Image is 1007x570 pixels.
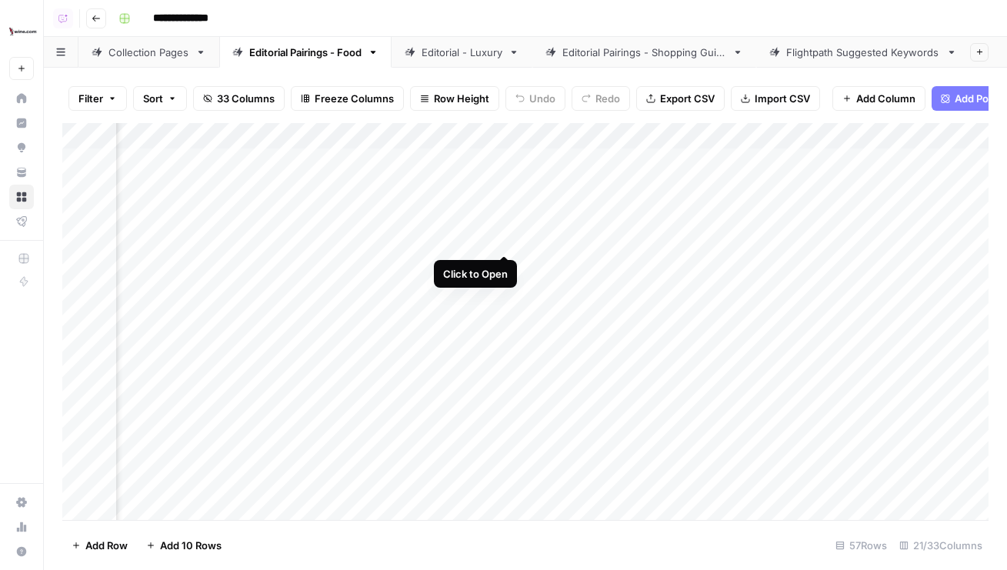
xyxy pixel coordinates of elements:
[829,533,893,558] div: 57 Rows
[572,86,630,111] button: Redo
[9,209,34,234] a: Flightpath
[410,86,499,111] button: Row Height
[9,12,34,51] button: Workspace: Wine
[832,86,925,111] button: Add Column
[422,45,502,60] div: Editorial - Luxury
[219,37,392,68] a: Editorial Pairings - Food
[595,91,620,106] span: Redo
[249,45,362,60] div: Editorial Pairings - Food
[529,91,555,106] span: Undo
[133,86,187,111] button: Sort
[137,533,231,558] button: Add 10 Rows
[893,533,989,558] div: 21/33 Columns
[9,185,34,209] a: Browse
[392,37,532,68] a: Editorial - Luxury
[9,539,34,564] button: Help + Support
[160,538,222,553] span: Add 10 Rows
[108,45,189,60] div: Collection Pages
[9,515,34,539] a: Usage
[532,37,756,68] a: Editorial Pairings - Shopping Guide
[505,86,565,111] button: Undo
[443,266,508,282] div: Click to Open
[143,91,163,106] span: Sort
[562,45,726,60] div: Editorial Pairings - Shopping Guide
[434,91,489,106] span: Row Height
[756,37,970,68] a: Flightpath Suggested Keywords
[9,18,37,45] img: Wine Logo
[9,111,34,135] a: Insights
[755,91,810,106] span: Import CSV
[636,86,725,111] button: Export CSV
[856,91,915,106] span: Add Column
[731,86,820,111] button: Import CSV
[786,45,940,60] div: Flightpath Suggested Keywords
[217,91,275,106] span: 33 Columns
[9,86,34,111] a: Home
[85,538,128,553] span: Add Row
[78,91,103,106] span: Filter
[9,490,34,515] a: Settings
[78,37,219,68] a: Collection Pages
[193,86,285,111] button: 33 Columns
[68,86,127,111] button: Filter
[291,86,404,111] button: Freeze Columns
[9,160,34,185] a: Your Data
[9,135,34,160] a: Opportunities
[660,91,715,106] span: Export CSV
[315,91,394,106] span: Freeze Columns
[62,533,137,558] button: Add Row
